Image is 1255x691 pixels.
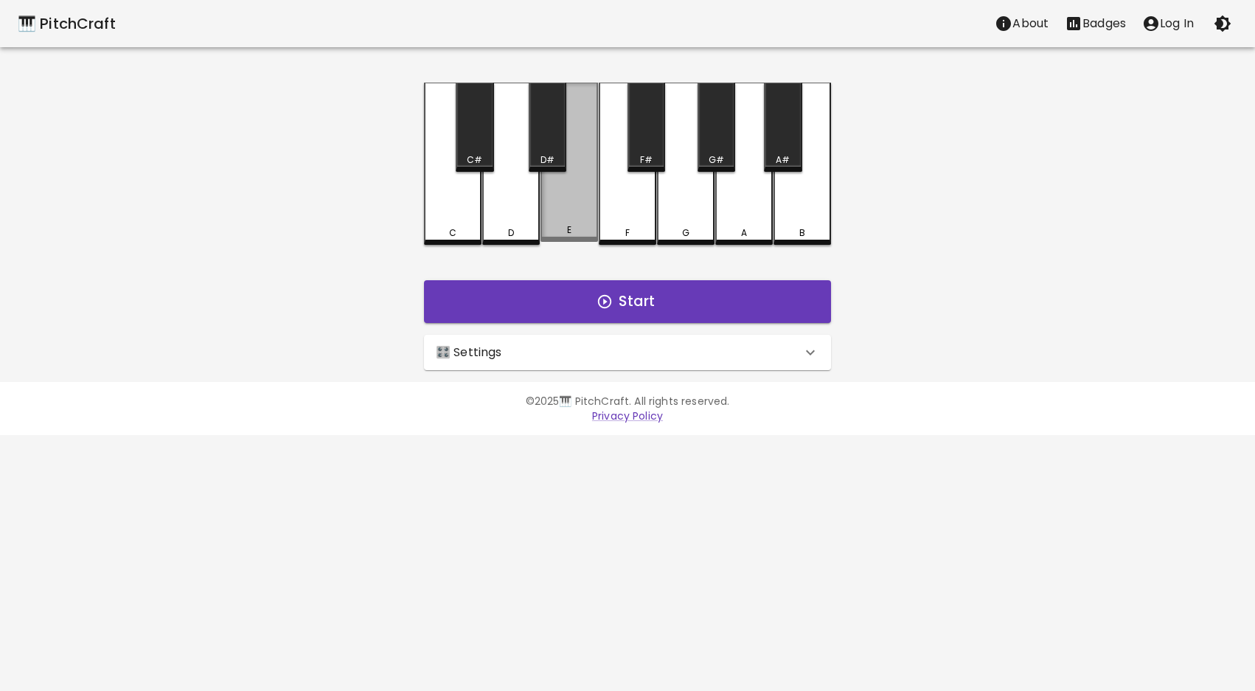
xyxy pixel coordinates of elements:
div: F# [640,153,653,167]
div: D [508,226,514,240]
p: Log In [1160,15,1194,32]
div: A# [776,153,790,167]
div: B [799,226,805,240]
div: C [449,226,456,240]
button: account of current user [1134,9,1202,38]
button: About [987,9,1057,38]
a: 🎹 PitchCraft [18,12,116,35]
button: Start [424,280,831,323]
div: A [741,226,747,240]
button: Stats [1057,9,1134,38]
div: G [682,226,689,240]
div: F [625,226,630,240]
p: © 2025 🎹 PitchCraft. All rights reserved. [203,394,1052,409]
p: About [1012,15,1049,32]
div: 🎛️ Settings [424,335,831,370]
a: Privacy Policy [592,409,663,423]
div: C# [467,153,482,167]
p: Badges [1082,15,1126,32]
div: G# [709,153,724,167]
p: 🎛️ Settings [436,344,502,361]
div: E [567,223,571,237]
div: D# [540,153,555,167]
